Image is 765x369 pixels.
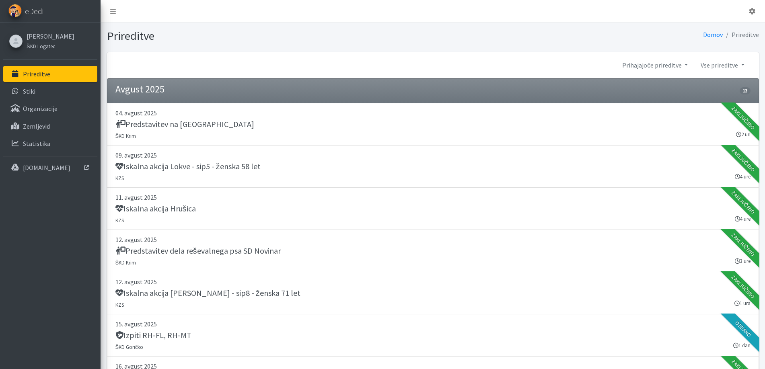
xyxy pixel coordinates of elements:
a: 12. avgust 2025 Predstavitev dela reševalnega psa SD Novinar ŠKD Krim 3 ure Zaključeno [107,230,759,272]
a: Statistika [3,135,97,152]
p: Stiki [23,87,35,95]
a: 09. avgust 2025 Iskalna akcija Lokve - sip5 - ženska 58 let KZS 4 ure Zaključeno [107,146,759,188]
a: ŠKD Logatec [27,41,74,51]
span: 13 [740,87,750,94]
small: KZS [115,301,124,308]
a: 04. avgust 2025 Predstavitev na [GEOGRAPHIC_DATA] ŠKD Krim 2 uri Zaključeno [107,103,759,146]
a: Vse prireditve [694,57,751,73]
p: 15. avgust 2025 [115,319,751,329]
h5: Izpiti RH-FL, RH-MT [115,330,191,340]
h1: Prireditve [107,29,430,43]
small: ŠKD Goričko [115,344,144,350]
small: KZS [115,175,124,181]
h5: Predstavitev na [GEOGRAPHIC_DATA] [115,119,254,129]
a: 12. avgust 2025 Iskalna akcija [PERSON_NAME] - sip8 - ženska 71 let KZS 1 ura Zaključeno [107,272,759,314]
p: Zemljevid [23,122,50,130]
p: 09. avgust 2025 [115,150,751,160]
h5: Iskalna akcija [PERSON_NAME] - sip8 - ženska 71 let [115,288,300,298]
a: [PERSON_NAME] [27,31,74,41]
h5: Predstavitev dela reševalnega psa SD Novinar [115,246,281,256]
small: ŠKD Krim [115,259,136,266]
h5: Iskalna akcija Lokve - sip5 - ženska 58 let [115,162,261,171]
p: Statistika [23,139,50,148]
a: Zemljevid [3,118,97,134]
a: Organizacije [3,100,97,117]
a: Stiki [3,83,97,99]
a: Domov [703,31,723,39]
img: eDedi [8,4,22,17]
p: Prireditve [23,70,50,78]
a: 15. avgust 2025 Izpiti RH-FL, RH-MT ŠKD Goričko 1 dan Oddano [107,314,759,357]
span: eDedi [25,5,43,17]
a: Prihajajoče prireditve [616,57,694,73]
h5: Iskalna akcija Hrušica [115,204,196,213]
small: ŠKD Krim [115,133,136,139]
li: Prireditve [723,29,759,41]
a: [DOMAIN_NAME] [3,160,97,176]
a: 11. avgust 2025 Iskalna akcija Hrušica KZS 4 ure Zaključeno [107,188,759,230]
a: Prireditve [3,66,97,82]
small: ŠKD Logatec [27,43,55,49]
small: KZS [115,217,124,223]
p: 12. avgust 2025 [115,235,751,244]
p: 11. avgust 2025 [115,193,751,202]
p: 12. avgust 2025 [115,277,751,287]
p: 04. avgust 2025 [115,108,751,118]
p: Organizacije [23,105,58,113]
h4: Avgust 2025 [115,84,165,95]
p: [DOMAIN_NAME] [23,164,70,172]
